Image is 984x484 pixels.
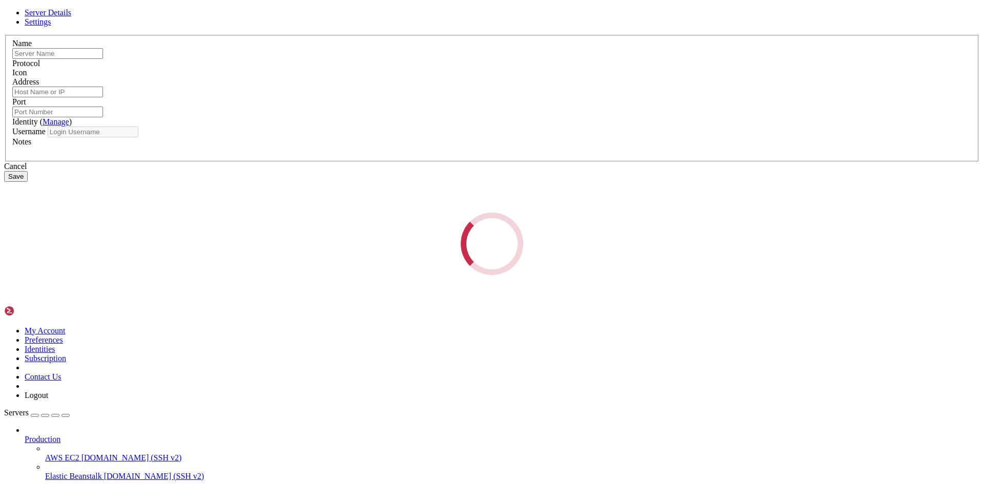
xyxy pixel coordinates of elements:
[104,472,204,480] span: [DOMAIN_NAME] (SSH v2)
[25,345,55,353] a: Identities
[4,408,29,417] span: Servers
[40,117,72,126] span: ( )
[4,306,63,316] img: Shellngn
[25,326,66,335] a: My Account
[12,127,46,136] label: Username
[45,444,980,462] li: AWS EC2 [DOMAIN_NAME] (SSH v2)
[4,171,28,182] button: Save
[12,48,103,59] input: Server Name
[4,4,851,13] x-row: Connection timed out
[45,453,980,462] a: AWS EC2 [DOMAIN_NAME] (SSH v2)
[45,462,980,481] li: Elastic Beanstalk [DOMAIN_NAME] (SSH v2)
[12,39,32,48] label: Name
[45,453,79,462] span: AWS EC2
[25,372,61,381] a: Contact Us
[45,472,980,481] a: Elastic Beanstalk [DOMAIN_NAME] (SSH v2)
[81,453,182,462] span: [DOMAIN_NAME] (SSH v2)
[12,137,31,146] label: Notes
[48,127,138,137] input: Login Username
[25,17,51,26] a: Settings
[45,472,102,480] span: Elastic Beanstalk
[25,435,60,444] span: Production
[12,68,27,77] label: Icon
[25,435,980,444] a: Production
[12,107,103,117] input: Port Number
[12,87,103,97] input: Host Name or IP
[25,354,66,363] a: Subscription
[25,8,71,17] a: Server Details
[25,335,63,344] a: Preferences
[12,97,26,106] label: Port
[4,408,70,417] a: Servers
[4,162,980,171] div: Cancel
[25,391,48,399] a: Logout
[12,117,72,126] label: Identity
[4,13,8,22] div: (0, 1)
[12,77,39,86] label: Address
[453,205,530,282] div: Loading...
[12,59,40,68] label: Protocol
[43,117,69,126] a: Manage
